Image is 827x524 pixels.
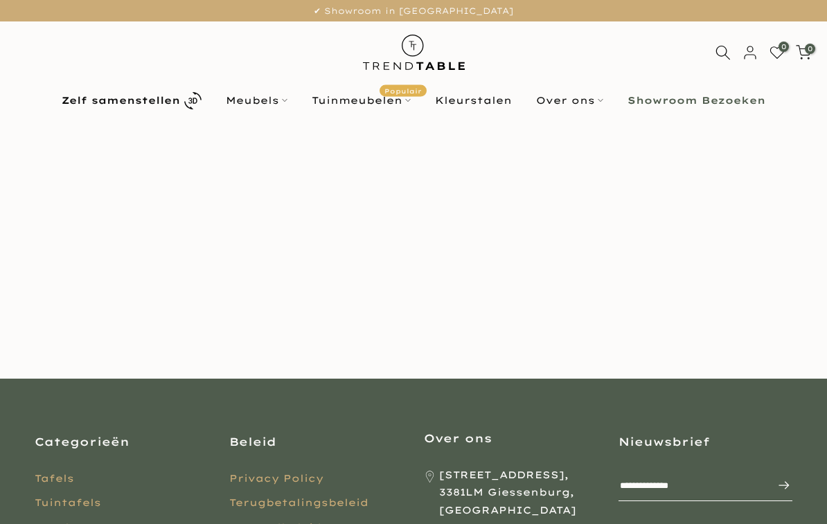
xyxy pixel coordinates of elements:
a: TuinmeubelenPopulair [300,92,423,109]
a: Kleurstalen [423,92,524,109]
a: Terugbetalingsbeleid [229,496,368,509]
span: Populair [380,85,427,97]
a: Zelf samenstellen [50,89,214,113]
img: trend-table [353,21,474,83]
span: Inschrijven [763,477,791,494]
iframe: toggle-frame [1,453,71,523]
span: 0 [779,42,789,52]
a: 0 [770,45,785,60]
h3: Beleid [229,434,403,449]
b: Zelf samenstellen [62,96,180,105]
h3: Over ons [424,431,598,446]
a: Privacy Policy [229,472,323,485]
a: Meubels [214,92,300,109]
span: 0 [805,44,815,54]
h3: Nieuwsbrief [619,434,792,449]
b: Showroom Bezoeken [628,96,765,105]
button: Inschrijven [763,471,791,499]
a: Showroom Bezoeken [616,92,778,109]
a: 0 [796,45,811,60]
a: Over ons [524,92,616,109]
span: [STREET_ADDRESS], 3381LM Giessenburg, [GEOGRAPHIC_DATA] [439,467,598,519]
h3: Categorieën [35,434,208,449]
p: ✔ Showroom in [GEOGRAPHIC_DATA] [17,3,810,19]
